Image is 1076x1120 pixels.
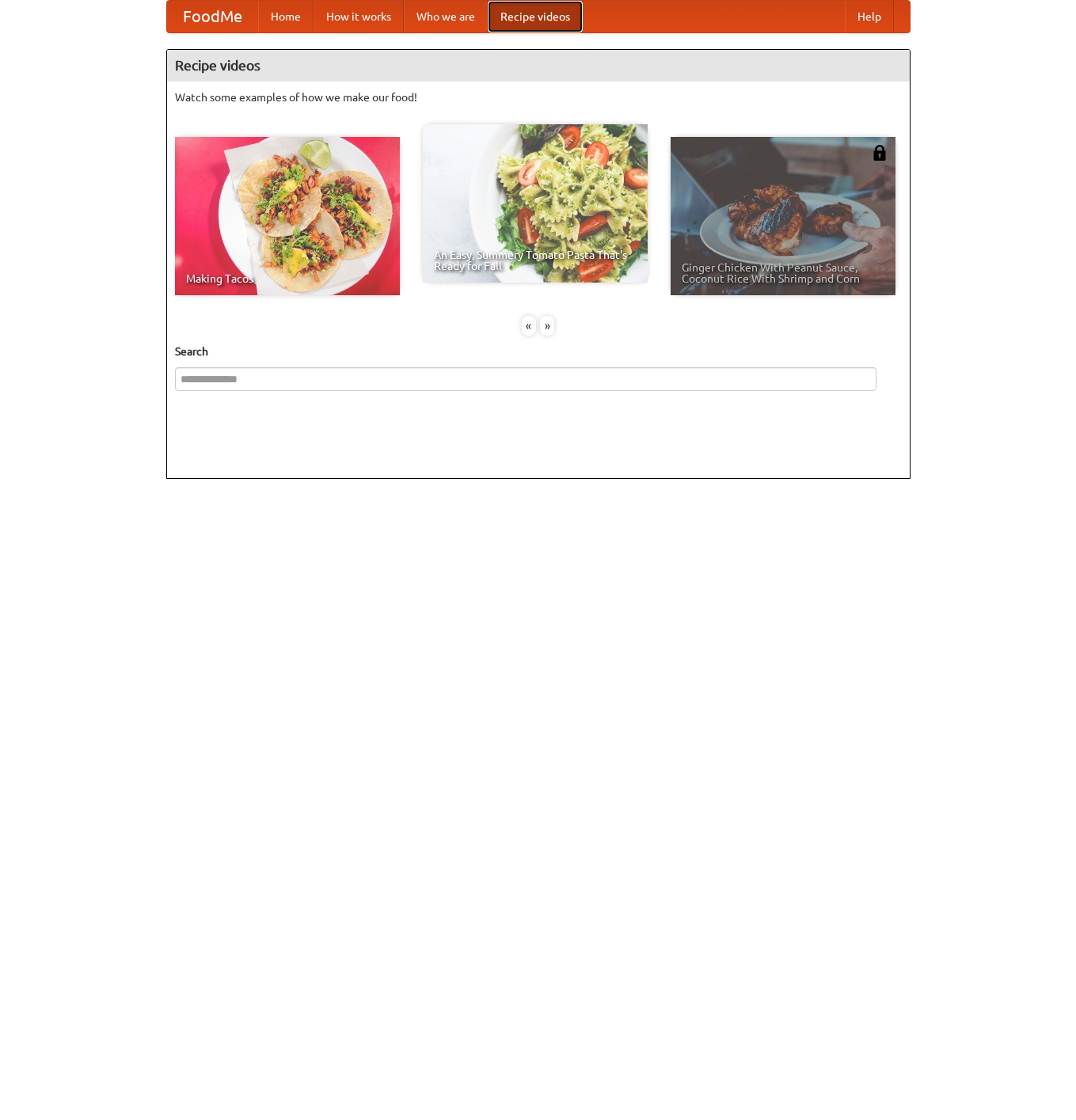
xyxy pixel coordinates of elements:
span: Making Tacos [186,273,389,284]
a: Home [258,1,314,32]
a: How it works [314,1,404,32]
h4: Recipe videos [167,50,910,82]
a: Making Tacos [175,137,400,295]
a: Recipe videos [488,1,583,32]
img: 483408.png [872,145,888,161]
a: Help [845,1,894,32]
a: An Easy, Summery Tomato Pasta That's Ready for Fall [423,124,648,283]
div: « [522,316,536,336]
h5: Search [175,344,902,359]
p: Watch some examples of how we make our food! [175,89,902,105]
div: » [540,316,554,336]
span: An Easy, Summery Tomato Pasta That's Ready for Fall [434,249,637,271]
a: Who we are [404,1,488,32]
a: FoodMe [167,1,258,32]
